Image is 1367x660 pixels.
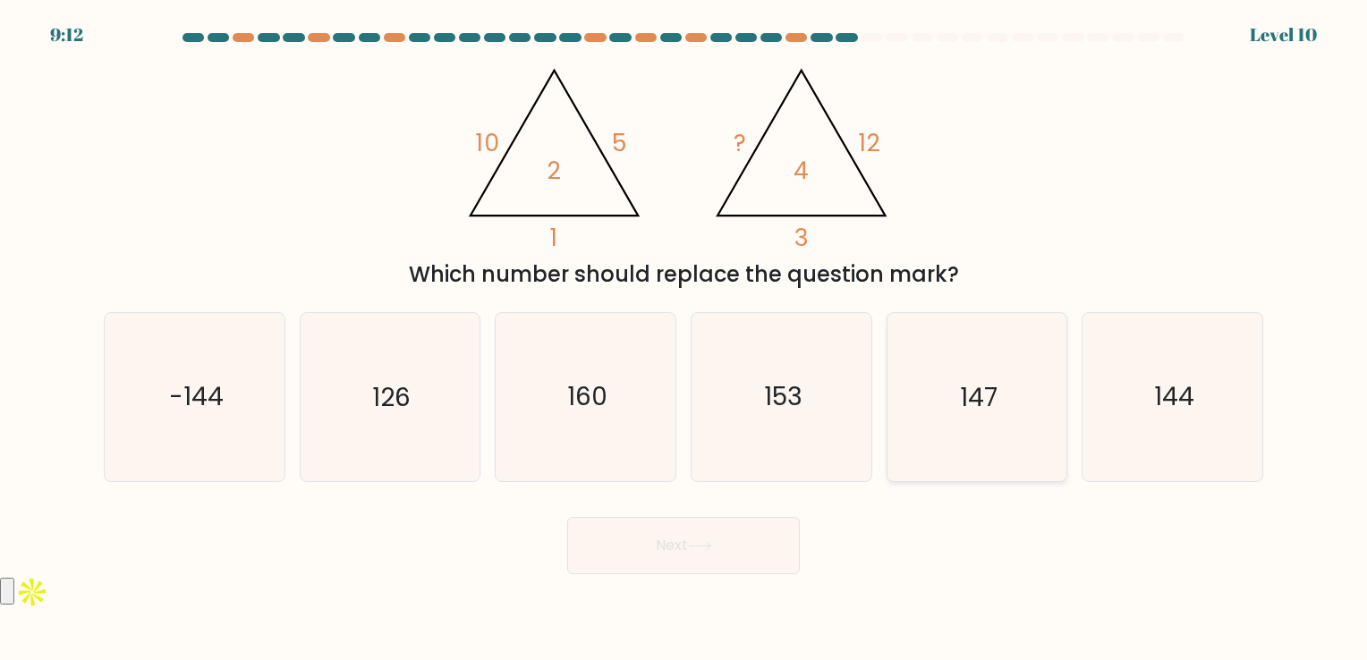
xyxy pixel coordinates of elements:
[115,258,1252,291] div: Which number should replace the question mark?
[795,222,810,255] tspan: 3
[169,380,224,415] text: -144
[1250,21,1317,48] div: Level 10
[548,154,562,187] tspan: 2
[612,126,627,159] tspan: 5
[1154,380,1194,415] text: 144
[960,380,998,415] text: 147
[794,154,810,187] tspan: 4
[567,517,800,574] button: Next
[14,574,50,610] img: Apollo
[476,126,499,159] tspan: 10
[764,380,802,415] text: 153
[860,126,881,159] tspan: 12
[567,380,607,415] text: 160
[551,222,559,255] tspan: 1
[50,21,83,48] div: 9:12
[372,380,411,415] text: 126
[734,126,747,159] tspan: ?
